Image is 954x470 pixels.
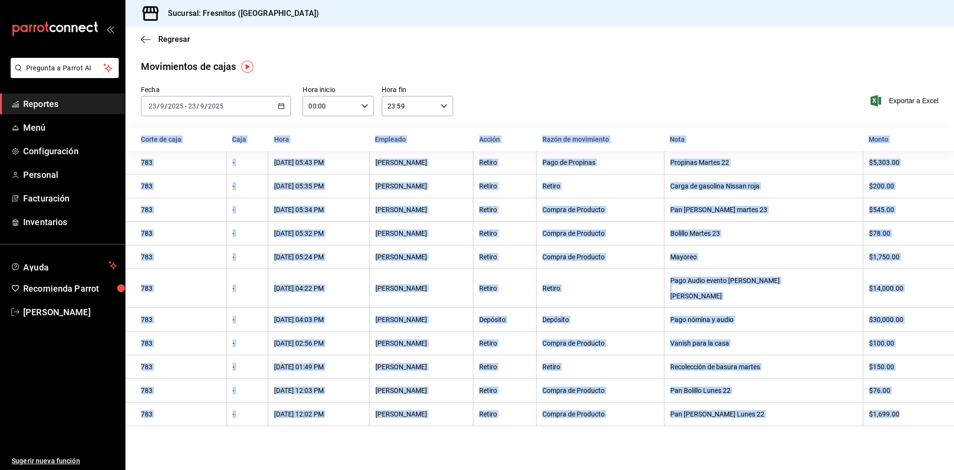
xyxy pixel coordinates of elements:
[869,339,939,347] div: $100.00
[160,102,165,110] input: --
[233,182,263,190] div: -
[479,159,530,166] div: Retiro
[141,182,221,190] div: 783
[165,102,167,110] span: /
[479,410,530,418] div: Retiro
[11,58,119,78] button: Pregunta a Parrot AI
[233,339,263,347] div: -
[148,102,157,110] input: --
[869,387,939,394] div: $76.00
[205,102,207,110] span: /
[479,339,530,347] div: Retiro
[23,97,117,110] span: Reportes
[207,102,224,110] input: ----
[375,229,468,237] div: [PERSON_NAME]
[274,182,363,190] div: [DATE] 05:35 PM
[233,229,263,237] div: -
[233,410,263,418] div: -
[869,206,939,214] div: $545.00
[233,206,263,214] div: -
[274,135,363,143] div: Hora
[542,339,658,347] div: Compra de Producto
[233,253,263,261] div: -
[141,316,221,323] div: 783
[274,229,363,237] div: [DATE] 05:32 PM
[479,182,530,190] div: Retiro
[141,284,221,292] div: 783
[12,456,117,466] span: Sugerir nueva función
[141,363,221,371] div: 783
[375,316,468,323] div: [PERSON_NAME]
[479,229,530,237] div: Retiro
[274,363,363,371] div: [DATE] 01:49 PM
[233,387,263,394] div: -
[872,95,939,107] button: Exportar a Excel
[375,284,468,292] div: [PERSON_NAME]
[274,253,363,261] div: [DATE] 05:24 PM
[23,215,117,228] span: Inventarios
[241,61,253,73] img: Tooltip marker
[232,135,263,143] div: Caja
[233,316,263,323] div: -
[670,159,857,166] div: Propinas Martes 22
[26,63,104,73] span: Pregunta a Parrot AI
[200,102,205,110] input: --
[23,306,117,319] span: [PERSON_NAME]
[233,284,263,292] div: -
[479,363,530,371] div: Retiro
[869,284,939,292] div: $14,000.00
[382,86,453,93] label: Hora fin
[869,159,939,166] div: $5,303.00
[375,410,468,418] div: [PERSON_NAME]
[274,339,363,347] div: [DATE] 02:56 PM
[233,159,263,166] div: -
[274,387,363,394] div: [DATE] 12:03 PM
[670,229,857,237] div: Bolillo Martes 23
[141,253,221,261] div: 783
[141,35,190,44] button: Regresar
[542,159,658,166] div: Pago de Propinas
[542,387,658,394] div: Compra de Producto
[869,316,939,323] div: $30,000.00
[167,102,184,110] input: ----
[542,229,658,237] div: Compra de Producto
[375,339,468,347] div: [PERSON_NAME]
[160,8,319,19] h3: Sucursal: Fresnitos ([GEOGRAPHIC_DATA])
[670,316,857,323] div: Pago nómina y audio
[375,253,468,261] div: [PERSON_NAME]
[196,102,199,110] span: /
[141,159,221,166] div: 783
[670,387,857,394] div: Pan Bolillo Lunes 22
[479,284,530,292] div: Retiro
[141,86,291,93] label: Fecha
[869,410,939,418] div: $1,699.00
[141,229,221,237] div: 783
[479,316,530,323] div: Depósito
[375,363,468,371] div: [PERSON_NAME]
[670,363,857,371] div: Recolección de basura martes
[141,410,221,418] div: 783
[542,284,658,292] div: Retiro
[23,282,117,295] span: Recomienda Parrot
[274,316,363,323] div: [DATE] 04:03 PM
[106,25,114,33] button: open_drawer_menu
[542,363,658,371] div: Retiro
[479,387,530,394] div: Retiro
[157,102,160,110] span: /
[542,410,658,418] div: Compra de Producto
[274,159,363,166] div: [DATE] 05:43 PM
[542,316,658,323] div: Depósito
[274,284,363,292] div: [DATE] 04:22 PM
[188,102,196,110] input: --
[542,182,658,190] div: Retiro
[141,339,221,347] div: 783
[670,182,857,190] div: Carga de gasolina Nissan roja
[141,387,221,394] div: 783
[869,229,939,237] div: $78.00
[274,206,363,214] div: [DATE] 05:34 PM
[869,135,939,143] div: Monto
[274,410,363,418] div: [DATE] 12:02 PM
[375,159,468,166] div: [PERSON_NAME]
